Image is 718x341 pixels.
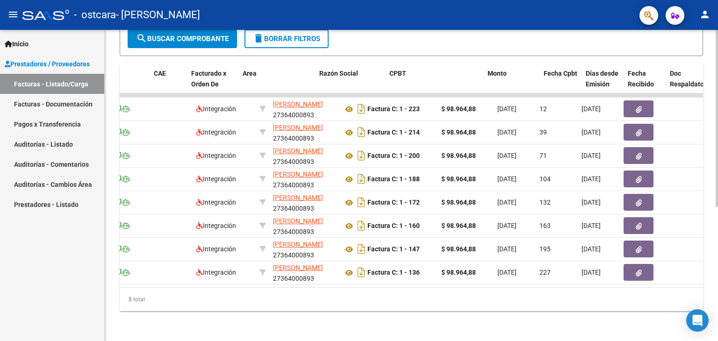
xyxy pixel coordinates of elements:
span: Integración [196,105,236,113]
span: [PERSON_NAME] [273,147,323,155]
span: [DATE] [497,152,517,159]
strong: $ 98.964,88 [441,269,476,276]
span: Inicio [5,39,29,49]
strong: $ 98.964,88 [441,128,476,136]
div: Open Intercom Messenger [686,309,709,332]
i: Descargar documento [355,265,367,280]
span: [PERSON_NAME] [273,100,323,108]
i: Descargar documento [355,125,367,140]
span: 104 [539,175,551,183]
span: Prestadores / Proveedores [5,59,90,69]
strong: Factura C: 1 - 214 [367,129,420,136]
span: [DATE] [582,269,601,276]
i: Descargar documento [355,101,367,116]
strong: Factura C: 1 - 172 [367,199,420,206]
span: [PERSON_NAME] [273,194,323,201]
strong: $ 98.964,88 [441,152,476,159]
strong: $ 98.964,88 [441,105,476,113]
span: Integración [196,175,236,183]
strong: $ 98.964,88 [441,245,476,253]
span: [PERSON_NAME] [273,241,323,248]
span: [DATE] [497,245,517,253]
span: [DATE] [582,175,601,183]
span: - ostcara [74,5,116,25]
span: [DATE] [582,152,601,159]
span: Integración [196,152,236,159]
datatable-header-cell: ID [103,64,150,105]
span: Fecha Cpbt [544,70,577,77]
span: Area [243,70,257,77]
span: [DATE] [582,245,601,253]
datatable-header-cell: CAE [150,64,187,105]
strong: Factura C: 1 - 223 [367,106,420,113]
span: Integración [196,222,236,229]
span: Días desde Emisión [586,70,618,88]
datatable-header-cell: Monto [484,64,540,105]
div: 27364000893 [273,99,336,119]
span: CPBT [389,70,406,77]
span: 132 [539,199,551,206]
div: 27364000893 [273,169,336,189]
span: [DATE] [497,128,517,136]
span: Integración [196,199,236,206]
span: CAE [154,70,166,77]
span: [PERSON_NAME] [273,217,323,225]
span: 227 [539,269,551,276]
span: [PERSON_NAME] [273,264,323,271]
strong: Factura C: 1 - 188 [367,176,420,183]
div: 27364000893 [273,216,336,235]
strong: $ 98.964,88 [441,222,476,229]
i: Descargar documento [355,171,367,186]
span: Integración [196,245,236,253]
strong: $ 98.964,88 [441,199,476,206]
span: 12 [539,105,547,113]
span: Integración [196,269,236,276]
span: [PERSON_NAME] [273,170,323,178]
span: Borrar Filtros [253,35,320,43]
span: [DATE] [582,199,601,206]
datatable-header-cell: Area [239,64,302,105]
div: 8 total [120,288,703,311]
span: [PERSON_NAME] [273,124,323,131]
strong: Factura C: 1 - 147 [367,246,420,253]
mat-icon: person [699,9,711,20]
span: [DATE] [582,222,601,229]
datatable-header-cell: Días desde Emisión [582,64,624,105]
i: Descargar documento [355,242,367,256]
mat-icon: delete [253,33,264,44]
button: Buscar Comprobante [128,29,237,48]
strong: Factura C: 1 - 160 [367,222,420,230]
div: 27364000893 [273,146,336,165]
datatable-header-cell: Razón Social [316,64,386,105]
span: [DATE] [497,175,517,183]
strong: $ 98.964,88 [441,175,476,183]
span: Fecha Recibido [628,70,654,88]
span: Monto [488,70,507,77]
span: [DATE] [497,222,517,229]
strong: Factura C: 1 - 136 [367,269,420,277]
button: Borrar Filtros [244,29,329,48]
mat-icon: menu [7,9,19,20]
span: - [PERSON_NAME] [116,5,200,25]
div: 27364000893 [273,192,336,212]
span: Integración [196,128,236,136]
div: 27364000893 [273,263,336,282]
mat-icon: search [136,33,147,44]
i: Descargar documento [355,148,367,163]
datatable-header-cell: Fecha Cpbt [540,64,582,105]
i: Descargar documento [355,195,367,210]
div: 27364000893 [273,122,336,142]
span: Facturado x Orden De [191,70,226,88]
span: 195 [539,245,551,253]
span: [DATE] [582,128,601,136]
i: Descargar documento [355,218,367,233]
span: 163 [539,222,551,229]
div: 27364000893 [273,239,336,259]
strong: Factura C: 1 - 200 [367,152,420,160]
span: Buscar Comprobante [136,35,229,43]
span: 39 [539,128,547,136]
datatable-header-cell: CPBT [386,64,484,105]
datatable-header-cell: Fecha Recibido [624,64,666,105]
span: 71 [539,152,547,159]
span: [DATE] [497,105,517,113]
